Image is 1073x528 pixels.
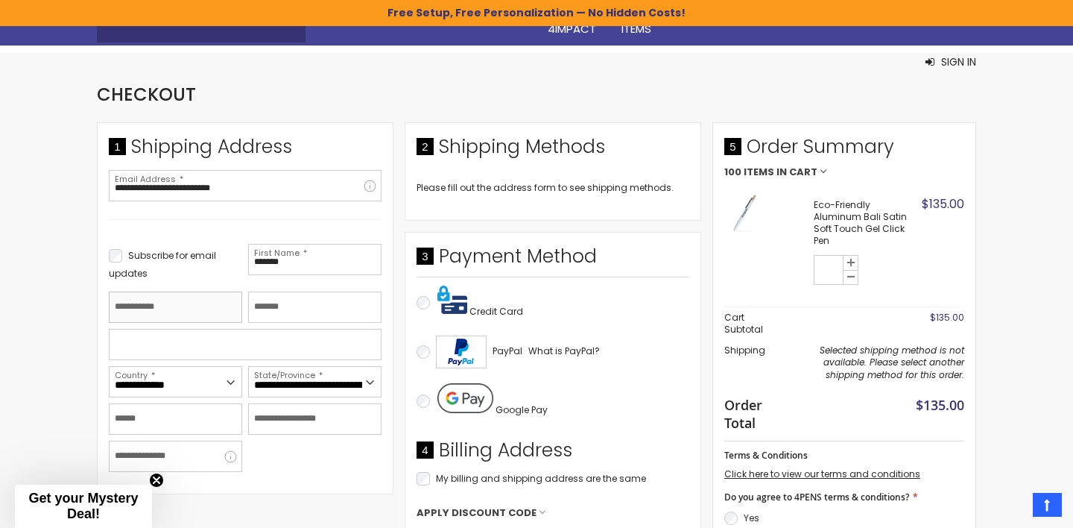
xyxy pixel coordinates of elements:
div: Billing Address [417,438,689,471]
span: PayPal [493,345,522,357]
span: Apply Discount Code [417,506,536,520]
span: 100 [724,167,741,177]
div: Payment Method [417,244,689,277]
span: Items in Cart [744,167,817,177]
img: Eco-Friendly Aluminum Bali Satin Soft Touch Gel Click Pen-White [724,192,765,233]
strong: Eco-Friendly Aluminum Bali Satin Soft Touch Gel Click Pen [814,199,918,248]
div: Shipping Address [109,134,382,167]
span: Google Pay [496,403,548,416]
span: Do you agree to 4PENS terms & conditions? [724,491,909,503]
button: Close teaser [149,473,164,488]
span: Subscribe for email updates [109,249,216,280]
a: Click here to view our terms and conditions [724,468,920,480]
th: Cart Subtotal [724,307,782,340]
span: Shipping [724,344,765,356]
a: What is PayPal? [528,342,600,360]
span: Checkout [97,82,196,107]
label: Yes [744,512,759,524]
div: Shipping Methods [417,134,689,167]
div: Please fill out the address form to see shipping methods. [417,182,689,194]
span: What is PayPal? [528,345,600,357]
span: Sign In [941,54,976,69]
iframe: Google Customer Reviews [950,488,1073,528]
span: My billing and shipping address are the same [436,472,646,485]
span: Get your Mystery Deal! [28,491,138,521]
span: Order Summary [724,134,964,167]
img: Pay with credit card [437,285,467,315]
div: Get your Mystery Deal!Close teaser [15,485,152,528]
button: Sign In [925,54,976,69]
span: $135.00 [922,195,964,213]
span: Terms & Conditions [724,449,808,462]
span: $135.00 [916,396,964,414]
span: Credit Card [469,305,523,318]
span: $135.00 [930,311,964,324]
img: Acceptance Mark [436,336,487,368]
img: Pay with Google Pay [437,383,493,413]
span: Selected shipping method is not available. Please select another shipping method for this order. [820,344,964,380]
strong: Order Total [724,394,774,433]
